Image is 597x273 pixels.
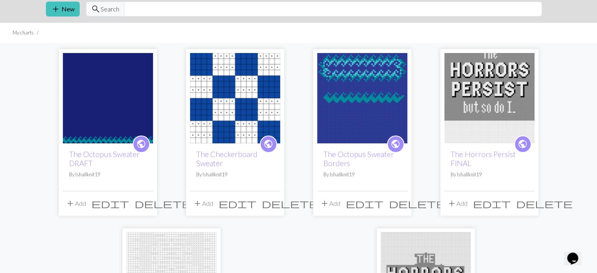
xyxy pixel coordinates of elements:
[63,196,89,211] button: Add
[219,198,256,209] span: edit
[343,196,386,211] button: Edit
[518,138,528,150] span: public
[346,198,383,209] span: edit
[317,53,407,143] img: The Octopus Sweater
[190,196,216,211] button: Add
[317,93,407,101] a: The Octopus Sweater
[219,199,256,208] i: Edit
[132,196,194,211] button: Delete
[190,93,280,101] a: The Checkerboard Sweater
[263,136,273,152] i: public
[69,171,147,178] p: By Ishallknit19
[135,198,191,209] span: delete
[91,199,129,208] i: Edit
[473,199,511,208] i: Edit
[133,136,150,153] a: public
[444,93,535,101] a: The Horrors Persist FINAL
[136,138,146,150] span: public
[196,171,274,178] p: By Ishallknit19
[190,53,280,143] img: The Checkerboard Sweater
[63,53,153,143] img: The Octopus Sweater DRAFT
[514,136,531,153] a: public
[216,196,259,211] button: Edit
[451,171,528,178] p: By Ishallknit19
[387,136,404,153] a: public
[263,138,273,150] span: public
[196,150,257,168] a: The Checkerboard Sweater
[91,198,129,209] span: edit
[63,93,153,101] a: The Octopus Sweater DRAFT
[89,196,132,211] button: Edit
[391,136,400,152] i: public
[262,198,318,209] span: delete
[100,4,119,14] span: Search
[193,198,202,209] span: add
[323,171,401,178] p: By Ishallknit19
[473,198,511,209] span: edit
[323,150,394,168] a: The Octopus Sweater Borders
[320,198,329,209] span: add
[444,196,470,211] button: Add
[317,196,343,211] button: Add
[346,199,383,208] i: Edit
[451,150,516,168] a: The Horrors Persist FINAL
[391,138,400,150] span: public
[513,196,575,211] button: Delete
[389,198,445,209] span: delete
[46,2,80,16] button: New
[564,242,589,265] iframe: chat widget
[516,198,573,209] span: delete
[66,198,75,209] span: add
[91,4,100,15] span: search
[386,196,448,211] button: Delete
[470,196,513,211] button: Edit
[136,136,146,152] i: public
[447,198,456,209] span: add
[51,4,60,15] span: add
[259,196,321,211] button: Delete
[518,136,528,152] i: public
[260,136,277,153] a: public
[13,29,34,37] li: My charts
[69,150,140,168] a: The Octopus Sweater DRAFT
[444,53,535,143] img: The Horrors Persist FINAL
